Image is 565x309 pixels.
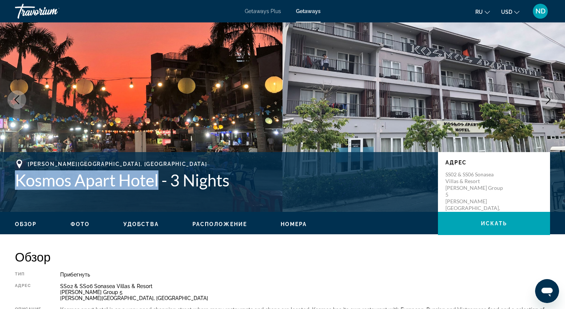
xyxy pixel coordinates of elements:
button: Обзор [15,221,37,228]
button: Previous image [7,90,26,109]
button: Расположение [192,221,247,228]
iframe: Кнопка запуска окна обмена сообщениями [535,279,559,303]
span: Номера [281,221,307,227]
span: Обзор [15,221,37,227]
p: SS02 & SS06 Sonasea Villas & Resort [PERSON_NAME] Group 5 [PERSON_NAME][GEOGRAPHIC_DATA], [GEOGRA... [445,171,505,218]
span: [PERSON_NAME][GEOGRAPHIC_DATA], [GEOGRAPHIC_DATA] [28,161,207,167]
a: Travorium [15,1,90,21]
button: Фото [71,221,90,228]
p: Адрес [445,160,543,166]
button: Change language [475,6,490,17]
button: Номера [281,221,307,228]
span: Расположение [192,221,247,227]
h1: Kosmos Apart Hotel - 3 Nights [15,170,430,190]
span: искать [481,220,507,226]
div: Адрес [15,283,41,301]
a: Getaways Plus [245,8,281,14]
a: Getaways [296,8,321,14]
span: USD [501,9,512,15]
span: Фото [71,221,90,227]
h2: Обзор [15,249,550,264]
div: SS02 & SS06 Sonasea Villas & Resort [PERSON_NAME] Group 5 [PERSON_NAME][GEOGRAPHIC_DATA], [GEOGRA... [60,283,550,301]
div: Тип [15,272,41,278]
button: Удобства [123,221,159,228]
button: Next image [539,90,558,109]
button: User Menu [531,3,550,19]
button: искать [438,212,550,235]
span: ru [475,9,483,15]
div: Прибегнуть [60,272,550,278]
span: Удобства [123,221,159,227]
span: ND [535,7,546,15]
button: Change currency [501,6,519,17]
